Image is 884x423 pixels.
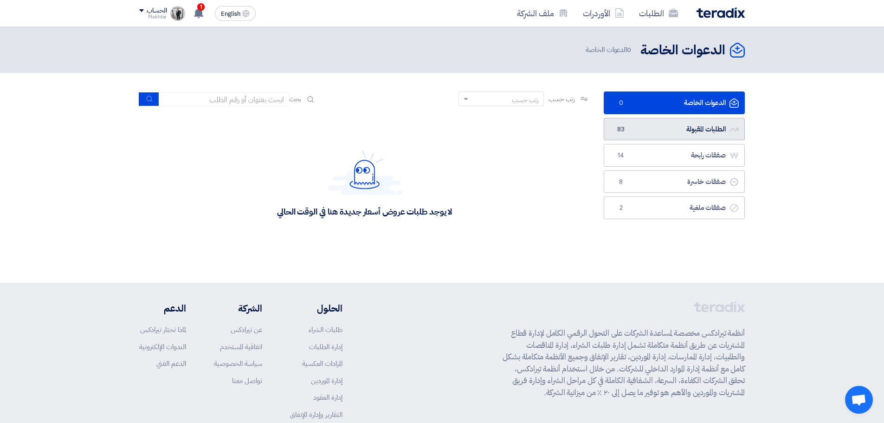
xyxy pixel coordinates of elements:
[512,95,539,105] div: رتب حسب
[604,144,745,167] a: صفقات رابحة14
[313,392,342,403] a: إدارة العقود
[214,358,262,369] a: سياسة الخصوصية
[309,325,342,335] a: طلبات الشراء
[139,301,186,315] li: الدعم
[277,206,452,217] div: لا يوجد طلبات عروض أسعار جديدة هنا في الوقت الحالي
[159,92,289,106] input: ابحث بعنوان أو رقم الطلب
[156,358,186,369] a: الدعم الفني
[615,98,626,108] span: 0
[290,410,342,420] a: التقارير وإدارة الإنفاق
[231,325,262,335] a: عن تيرادكس
[627,45,631,55] span: 0
[548,94,575,104] span: رتب حسب
[215,6,256,21] button: English
[290,301,342,315] li: الحلول
[311,376,342,386] a: إدارة الموردين
[615,125,626,134] span: 83
[615,177,626,187] span: 8
[170,6,185,21] img: sd_1660492822385.jpg
[220,342,262,352] a: اتفاقية المستخدم
[214,301,262,315] li: الشركة
[604,118,745,141] a: الطلبات المقبولة83
[615,203,626,213] span: 2
[139,342,186,352] a: الندوات الإلكترونية
[232,376,262,386] a: تواصل معنا
[640,41,725,59] h2: الدعوات الخاصة
[328,150,402,195] img: Hello
[140,325,186,335] a: لماذا تختار تيرادكس
[147,7,167,15] div: الحساب
[604,196,745,219] a: صفقات ملغية2
[221,11,240,17] span: English
[697,7,745,18] img: Teradix logo
[575,2,632,24] a: الأوردرات
[632,2,685,24] a: الطلبات
[289,94,301,104] span: بحث
[586,45,633,55] span: الدعوات الخاصة
[615,151,626,160] span: 14
[604,170,745,193] a: صفقات خاسرة8
[139,14,167,20] div: Mokhtar
[845,386,873,414] div: دردشة مفتوحة
[309,342,342,352] a: إدارة الطلبات
[510,2,575,24] a: ملف الشركة
[503,327,745,398] p: أنظمة تيرادكس مخصصة لمساعدة الشركات على التحول الرقمي الكامل لإدارة قطاع المشتريات عن طريق أنظمة ...
[302,358,342,369] a: المزادات العكسية
[604,91,745,114] a: الدعوات الخاصة0
[197,3,205,11] span: 1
